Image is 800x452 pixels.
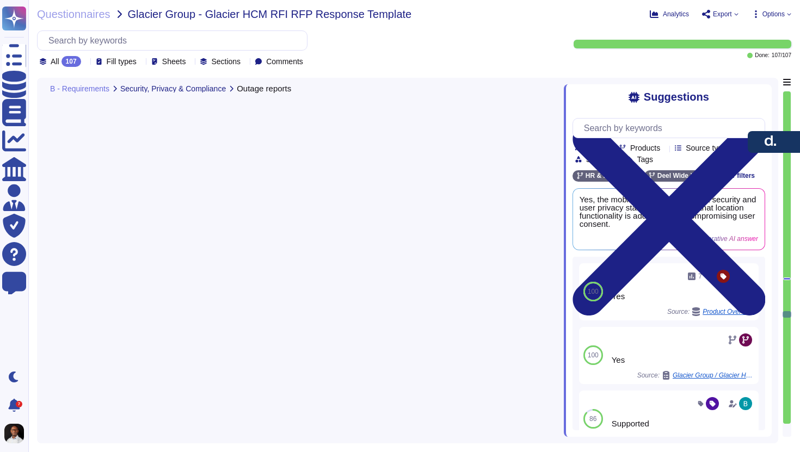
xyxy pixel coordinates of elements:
[579,119,765,138] input: Search by keywords
[51,58,59,65] span: All
[713,11,732,17] span: Export
[43,31,307,50] input: Search by keywords
[162,58,186,65] span: Sheets
[120,85,226,92] span: Security, Privacy & Compliance
[107,58,137,65] span: Fill types
[61,56,81,67] div: 107
[588,288,599,295] span: 100
[650,10,689,18] button: Analytics
[612,419,754,428] div: Supported
[211,58,241,65] span: Sections
[128,9,412,20] span: Glacier Group - Glacier HCM RFI RFP Response Template
[589,416,596,422] span: 86
[673,372,754,379] span: Glacier Group / Glacier HCM RFI RFP Response Template
[772,53,791,58] span: 107 / 107
[37,9,110,20] span: Questionnaires
[266,58,303,65] span: Comments
[612,356,754,364] div: Yes
[2,422,32,445] button: user
[50,85,109,92] span: B - Requirements
[739,397,752,410] img: user
[663,11,689,17] span: Analytics
[637,371,754,380] span: Source:
[16,401,22,407] div: 7
[755,53,770,58] span: Done:
[588,352,599,358] span: 100
[762,11,785,17] span: Options
[237,84,291,92] span: Outage reports
[4,424,24,443] img: user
